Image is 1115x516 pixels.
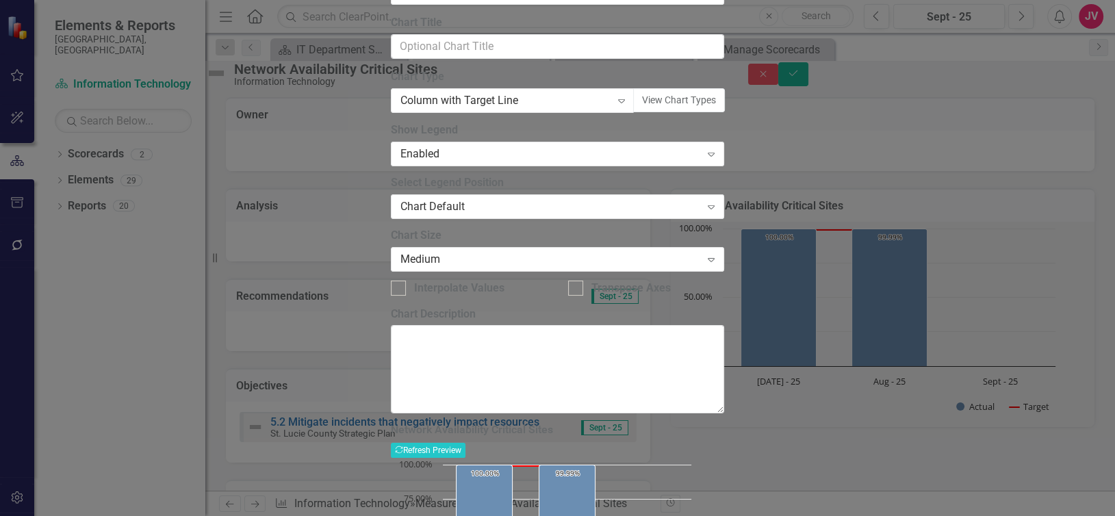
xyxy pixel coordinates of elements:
div: Column with Target Line [400,93,611,109]
text: 99.99% [556,468,580,478]
input: Optional Chart Title [391,34,724,60]
text: 75.00% [404,492,433,504]
div: Chart Default [400,199,700,215]
label: Chart Title [391,15,724,31]
label: Show Legend [391,122,724,138]
text: 100.00% [399,458,433,470]
div: Transpose Axes [591,281,671,296]
h3: Network Availability Critical Sites [391,424,724,436]
button: Refresh Preview [391,443,465,458]
div: Interpolate Values [414,281,504,296]
label: Chart Size [391,228,724,244]
text: 100.00% [471,468,499,478]
div: Medium [400,251,700,267]
div: Enabled [400,146,700,162]
button: View Chart Types [633,88,725,112]
label: Select Legend Position [391,175,724,191]
label: Chart Type [391,69,724,85]
label: Chart Description [391,307,724,322]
